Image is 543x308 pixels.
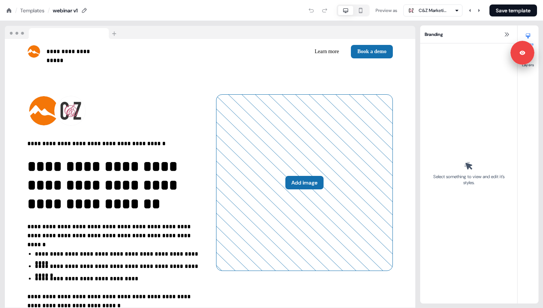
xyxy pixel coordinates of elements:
[20,7,45,14] a: Templates
[213,45,393,58] div: Learn moreBook a demo
[351,45,393,58] button: Book a demo
[285,176,324,189] button: Add image
[309,45,345,58] button: Learn more
[489,4,537,16] button: Save template
[419,7,449,14] div: C&Z Marketing
[403,4,462,16] button: C&Z Marketing
[376,7,397,14] div: Preview as
[5,26,120,39] img: Browser topbar
[420,25,517,43] div: Branding
[431,174,507,186] div: Select something to view and edit it’s styles.
[48,6,50,15] div: /
[518,30,539,46] button: Styles
[15,6,17,15] div: /
[53,7,78,14] div: webinar v1
[216,94,393,271] div: Add image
